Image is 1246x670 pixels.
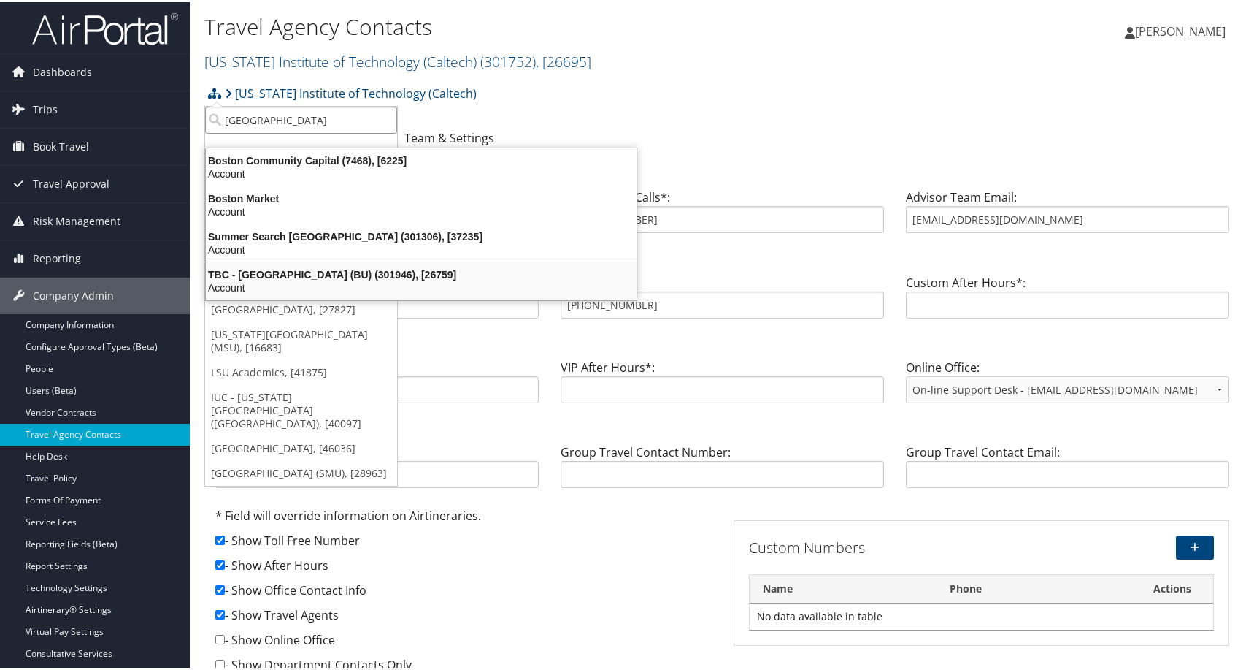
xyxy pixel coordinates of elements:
[480,50,536,69] span: ( 301752 )
[197,165,645,178] div: Account
[33,89,58,126] span: Trips
[536,50,591,69] span: , [ 26695 ]
[1125,7,1240,51] a: [PERSON_NAME]
[749,536,1055,556] h3: Custom Numbers
[1131,573,1213,601] th: Actions: activate to sort column ascending
[205,295,397,320] a: [GEOGRAPHIC_DATA], [27827]
[33,164,109,200] span: Travel Approval
[204,160,1240,180] h3: Advisor Team
[33,126,89,163] span: Book Travel
[895,272,1240,328] div: Custom After Hours*:
[404,128,494,144] a: Team & Settings
[197,190,645,203] div: Boston Market
[205,320,397,358] a: [US_STATE][GEOGRAPHIC_DATA] (MSU), [16683]
[197,203,645,216] div: Account
[1135,21,1226,37] span: [PERSON_NAME]
[215,555,712,579] div: - Show After Hours
[205,459,397,484] a: [GEOGRAPHIC_DATA] (SMU), [28963]
[204,415,1240,435] h3: Group Travel Contact
[225,77,477,106] a: [US_STATE] Institute of Technology (Caltech)
[204,9,895,40] h1: Travel Agency Contacts
[550,186,895,243] div: International Calls*:
[33,201,120,237] span: Risk Management
[215,604,712,629] div: - Show Travel Agents
[895,186,1240,243] div: Advisor Team Email:
[204,50,591,69] a: [US_STATE] Institute of Technology (Caltech)
[33,275,114,312] span: Company Admin
[197,152,645,165] div: Boston Community Capital (7468), [6225]
[550,441,895,498] div: Group Travel Contact Number:
[197,266,645,279] div: TBC - [GEOGRAPHIC_DATA] (BU) (301946), [26759]
[197,279,645,292] div: Account
[33,238,81,275] span: Reporting
[550,272,895,328] div: Phone*:
[205,383,397,434] a: IUC - [US_STATE][GEOGRAPHIC_DATA] ([GEOGRAPHIC_DATA]), [40097]
[215,505,712,530] div: * Field will override information on Airtineraries.
[895,441,1240,498] div: Group Travel Contact Email:
[750,601,1214,628] td: No data available in table
[937,573,1131,601] th: Phone: activate to sort column ascending
[205,104,397,132] input: Search Accounts
[205,143,397,181] a: [US_STATE] Institute of Technology (Caltech), [26695]
[204,330,1240,351] h3: VIP
[197,228,645,241] div: Summer Search [GEOGRAPHIC_DATA] (301306), [37235]
[550,357,895,413] div: VIP After Hours*:
[205,434,397,459] a: [GEOGRAPHIC_DATA], [46036]
[215,579,712,604] div: - Show Office Contact Info
[205,358,397,383] a: LSU Academics, [41875]
[750,573,937,601] th: Name: activate to sort column descending
[215,629,712,654] div: - Show Online Office
[215,530,712,555] div: - Show Toll Free Number
[197,241,645,254] div: Account
[32,9,178,44] img: airportal-logo.png
[204,245,1240,266] h3: Custom Contact
[895,357,1240,413] div: Online Office:
[33,52,92,88] span: Dashboards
